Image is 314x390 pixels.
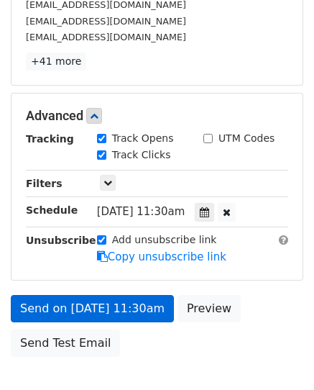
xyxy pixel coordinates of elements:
[242,321,314,390] iframe: Chat Widget
[97,205,185,218] span: [DATE] 11:30am
[218,131,274,146] label: UTM Codes
[26,16,186,27] small: [EMAIL_ADDRESS][DOMAIN_NAME]
[112,148,171,163] label: Track Clicks
[97,250,226,263] a: Copy unsubscribe link
[26,133,74,145] strong: Tracking
[26,204,78,216] strong: Schedule
[26,178,63,189] strong: Filters
[26,53,86,71] a: +41 more
[112,232,217,248] label: Add unsubscribe link
[11,330,120,357] a: Send Test Email
[177,295,241,322] a: Preview
[112,131,174,146] label: Track Opens
[11,295,174,322] a: Send on [DATE] 11:30am
[26,108,288,124] h5: Advanced
[26,235,96,246] strong: Unsubscribe
[26,32,186,42] small: [EMAIL_ADDRESS][DOMAIN_NAME]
